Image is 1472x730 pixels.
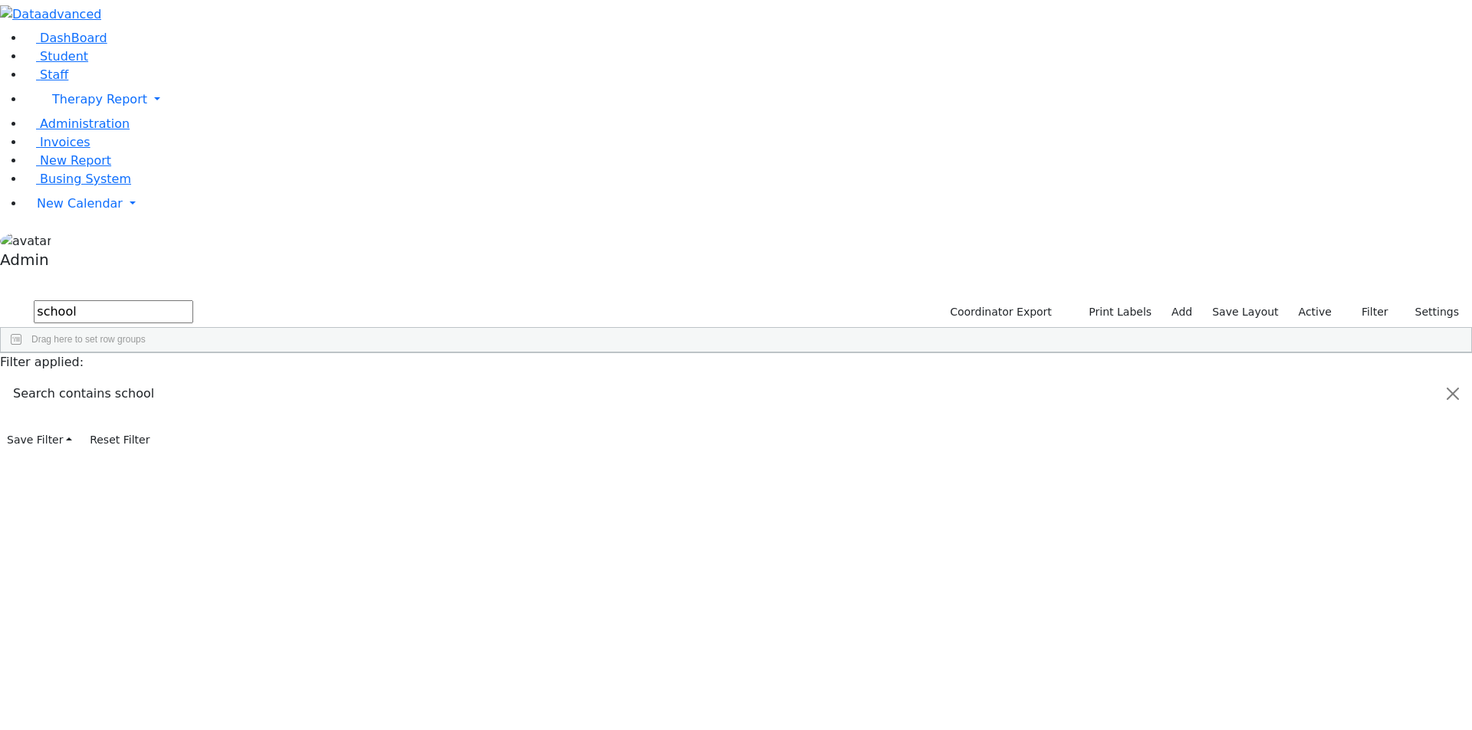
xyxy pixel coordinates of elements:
button: Save Layout [1205,300,1285,324]
a: Add [1165,300,1199,324]
a: Invoices [25,135,90,149]
a: New Calendar [25,188,1472,219]
span: New Calendar [37,196,123,211]
input: Search [34,300,193,323]
span: Drag here to set row groups [31,334,146,345]
span: Staff [40,67,68,82]
a: Staff [25,67,68,82]
button: Reset Filter [83,428,156,452]
label: Active [1292,300,1339,324]
button: Filter [1342,300,1395,324]
a: Student [25,49,88,64]
span: New Report [40,153,111,168]
a: DashBoard [25,31,107,45]
span: Student [40,49,88,64]
span: Administration [40,116,130,131]
button: Settings [1395,300,1466,324]
span: DashBoard [40,31,107,45]
a: Busing System [25,172,131,186]
a: Therapy Report [25,84,1472,115]
span: Therapy Report [52,92,147,106]
span: Invoices [40,135,90,149]
a: Administration [25,116,130,131]
button: Print Labels [1071,300,1158,324]
a: New Report [25,153,111,168]
button: Close [1434,372,1471,415]
span: Busing System [40,172,131,186]
button: Coordinator Export [940,300,1059,324]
